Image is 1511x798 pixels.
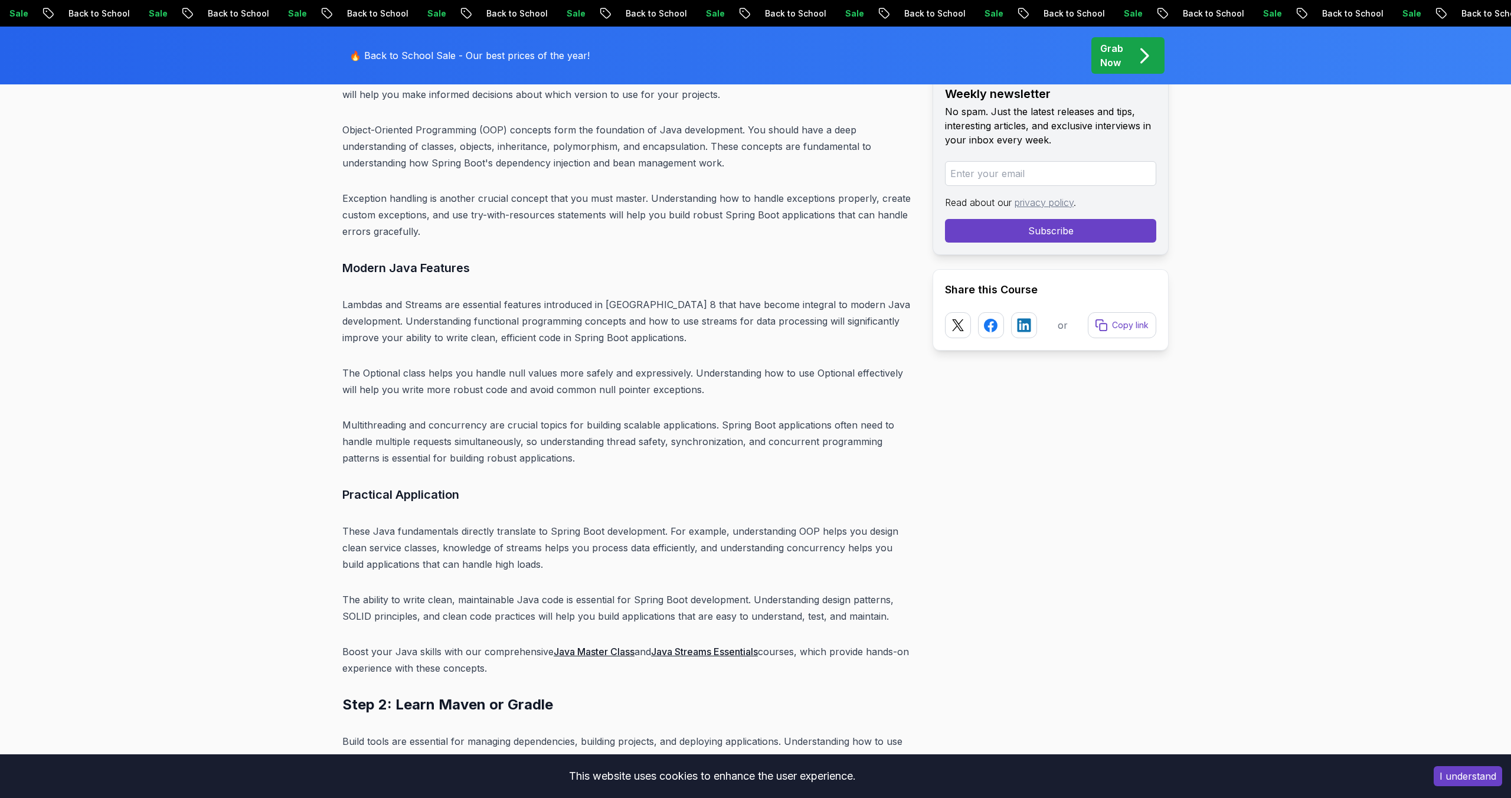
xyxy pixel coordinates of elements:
[1015,197,1074,208] a: privacy policy
[1207,8,1287,19] p: Back to School
[1427,8,1464,19] p: Sale
[349,48,590,63] p: 🔥 Back to School Sale - Our best prices of the year!
[1112,319,1149,331] p: Copy link
[945,104,1156,147] p: No spam. Just the latest releases and tips, interesting articles, and exclusive interviews in you...
[342,122,914,171] p: Object-Oriented Programming (OOP) concepts form the foundation of Java development. You should ha...
[730,8,768,19] p: Sale
[1148,8,1186,19] p: Sale
[342,591,914,624] p: The ability to write clean, maintainable Java code is essential for Spring Boot development. Unde...
[452,8,489,19] p: Sale
[1068,8,1148,19] p: Back to School
[342,523,914,573] p: These Java fundamentals directly translate to Spring Boot development. For example, understanding...
[173,8,211,19] p: Sale
[591,8,629,19] p: Sale
[945,282,1156,298] h2: Share this Course
[1009,8,1046,19] p: Sale
[1287,8,1325,19] p: Sale
[342,417,914,466] p: Multithreading and concurrency are crucial topics for building scalable applications. Spring Boot...
[945,219,1156,243] button: Subscribe
[1100,41,1123,70] p: Grab Now
[650,8,730,19] p: Back to School
[232,8,312,19] p: Back to School
[371,8,452,19] p: Back to School
[1088,312,1156,338] button: Copy link
[869,8,907,19] p: Sale
[511,8,591,19] p: Back to School
[34,8,71,19] p: Sale
[93,8,173,19] p: Back to School
[342,643,914,676] p: Boost your Java skills with our comprehensive and courses, which provide hands-on experience with...
[342,259,914,277] h3: Modern Java Features
[945,86,1156,102] h2: Weekly newsletter
[342,365,914,398] p: The Optional class helps you handle null values more safely and expressively. Understanding how t...
[342,695,914,714] h2: Step 2: Learn Maven or Gradle
[945,195,1156,210] p: Read about our .
[945,161,1156,186] input: Enter your email
[342,190,914,240] p: Exception handling is another crucial concept that you must master. Understanding how to handle e...
[312,8,350,19] p: Sale
[554,646,635,658] a: Java Master Class
[9,763,1416,789] div: This website uses cookies to enhance the user experience.
[342,296,914,346] p: Lambdas and Streams are essential features introduced in [GEOGRAPHIC_DATA] 8 that have become int...
[1058,318,1068,332] p: or
[1434,766,1502,786] button: Accept cookies
[342,733,914,766] p: Build tools are essential for managing dependencies, building projects, and deploying application...
[1346,8,1427,19] p: Back to School
[651,646,758,658] a: Java Streams Essentials
[789,8,869,19] p: Back to School
[342,485,914,504] h3: Practical Application
[928,8,1009,19] p: Back to School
